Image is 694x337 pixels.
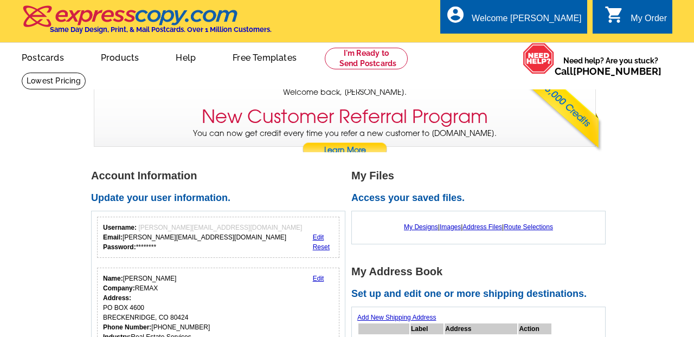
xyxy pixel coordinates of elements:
[351,288,612,300] h2: Set up and edit one or more shipping destinations.
[446,5,465,24] i: account_circle
[103,323,151,331] strong: Phone Number:
[351,266,612,277] h1: My Address Book
[158,44,213,69] a: Help
[605,12,667,25] a: shopping_cart My Order
[504,223,553,231] a: Route Selections
[302,142,388,159] a: Learn More
[103,294,131,302] strong: Address:
[351,192,612,204] h2: Access your saved files.
[103,223,302,252] div: [PERSON_NAME][EMAIL_ADDRESS][DOMAIN_NAME] ********
[445,323,517,334] th: Address
[94,128,595,159] p: You can now get credit every time you refer a new customer to [DOMAIN_NAME].
[4,44,81,69] a: Postcards
[91,192,351,204] h2: Update your user information.
[518,323,551,334] th: Action
[83,44,157,69] a: Products
[440,223,461,231] a: Images
[631,14,667,29] div: My Order
[103,243,136,251] strong: Password:
[351,170,612,182] h1: My Files
[103,224,137,231] strong: Username:
[103,275,123,282] strong: Name:
[103,284,135,292] strong: Company:
[138,224,302,231] span: [PERSON_NAME][EMAIL_ADDRESS][DOMAIN_NAME]
[91,170,351,182] h1: Account Information
[357,217,600,237] div: | | |
[97,217,339,258] div: Your login information.
[313,243,330,251] a: Reset
[404,223,438,231] a: My Designs
[605,5,624,24] i: shopping_cart
[215,44,314,69] a: Free Templates
[313,275,324,282] a: Edit
[555,55,667,77] span: Need help? Are you stuck?
[22,13,272,34] a: Same Day Design, Print, & Mail Postcards. Over 1 Million Customers.
[313,234,324,241] a: Edit
[202,106,488,128] h3: New Customer Referral Program
[523,43,555,74] img: help
[462,223,502,231] a: Address Files
[573,66,661,77] a: [PHONE_NUMBER]
[50,25,272,34] h4: Same Day Design, Print, & Mail Postcards. Over 1 Million Customers.
[472,14,581,29] div: Welcome [PERSON_NAME]
[410,323,444,334] th: Label
[283,87,407,98] span: Welcome back, [PERSON_NAME].
[103,234,123,241] strong: Email:
[555,66,661,77] span: Call
[357,314,436,321] a: Add New Shipping Address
